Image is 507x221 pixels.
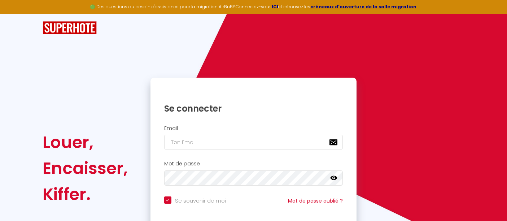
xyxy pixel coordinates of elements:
div: Encaisser, [43,155,128,181]
div: Kiffer. [43,181,128,207]
img: SuperHote logo [43,21,97,35]
h1: Se connecter [164,103,343,114]
h2: Mot de passe [164,161,343,167]
div: Louer, [43,129,128,155]
a: Mot de passe oublié ? [288,197,343,204]
h2: Email [164,125,343,131]
a: ICI [272,4,278,10]
a: créneaux d'ouverture de la salle migration [310,4,416,10]
input: Ton Email [164,135,343,150]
